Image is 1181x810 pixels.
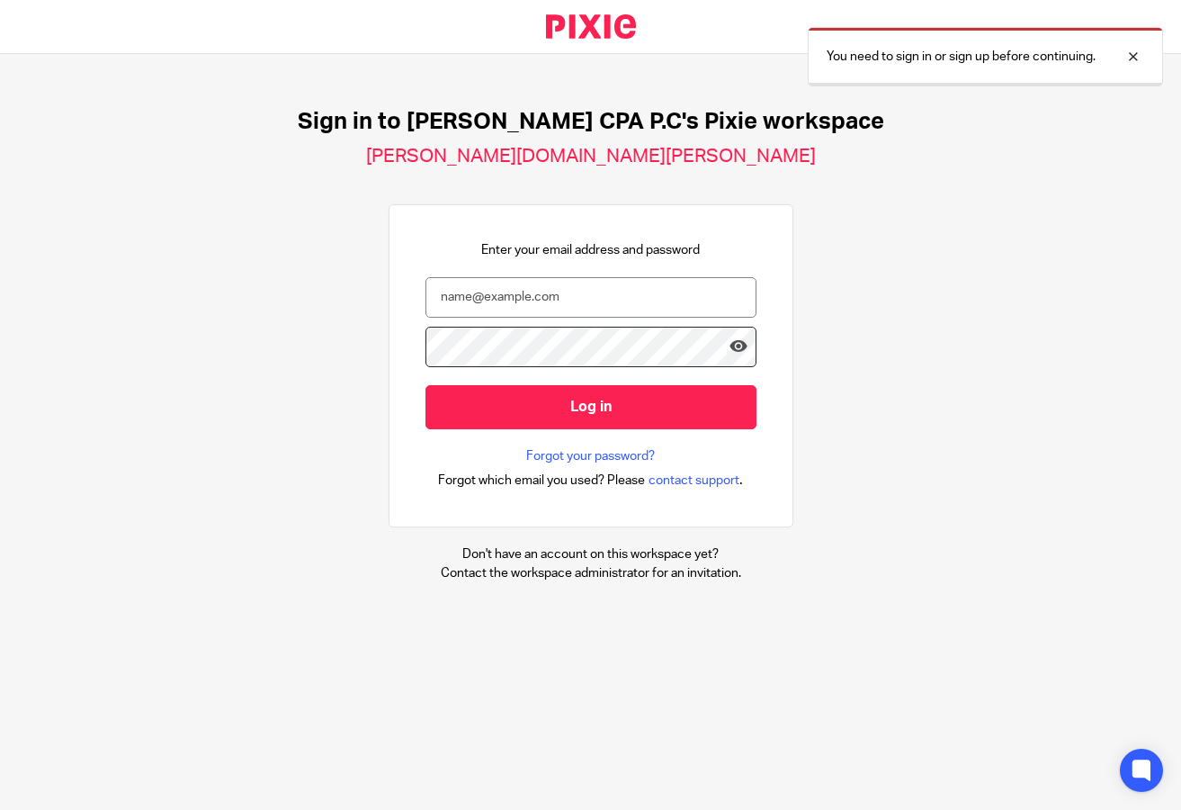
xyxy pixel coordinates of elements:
[366,145,816,168] h2: [PERSON_NAME][DOMAIN_NAME][PERSON_NAME]
[438,472,645,490] span: Forgot which email you used? Please
[481,241,700,259] p: Enter your email address and password
[649,472,739,490] span: contact support
[441,545,741,563] p: Don't have an account on this workspace yet?
[526,447,655,465] a: Forgot your password?
[441,564,741,582] p: Contact the workspace administrator for an invitation.
[438,470,743,490] div: .
[425,277,756,318] input: name@example.com
[298,108,884,136] h1: Sign in to [PERSON_NAME] CPA P.C's Pixie workspace
[827,48,1096,66] p: You need to sign in or sign up before continuing.
[425,385,756,429] input: Log in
